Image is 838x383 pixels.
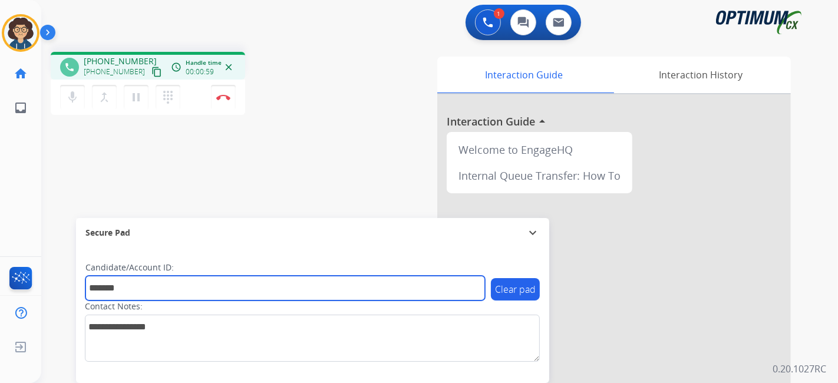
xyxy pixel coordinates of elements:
span: [PHONE_NUMBER] [84,55,157,67]
mat-icon: home [14,67,28,81]
mat-icon: inbox [14,101,28,115]
img: control [216,94,230,100]
img: avatar [4,16,37,49]
mat-icon: mic [65,90,80,104]
mat-icon: merge_type [97,90,111,104]
mat-icon: expand_more [526,226,540,240]
span: [PHONE_NUMBER] [84,67,145,77]
mat-icon: phone [64,62,75,72]
mat-icon: close [223,62,234,72]
div: Welcome to EngageHQ [451,137,628,163]
mat-icon: dialpad [161,90,175,104]
div: 1 [494,8,504,19]
label: Candidate/Account ID: [85,262,174,273]
div: Interaction History [611,57,791,93]
label: Contact Notes: [85,301,143,312]
mat-icon: content_copy [151,67,162,77]
p: 0.20.1027RC [773,362,826,376]
div: Internal Queue Transfer: How To [451,163,628,189]
mat-icon: pause [129,90,143,104]
span: Handle time [186,58,222,67]
span: Secure Pad [85,227,130,239]
span: 00:00:59 [186,67,214,77]
div: Interaction Guide [437,57,611,93]
mat-icon: access_time [171,62,182,72]
button: Clear pad [491,278,540,301]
